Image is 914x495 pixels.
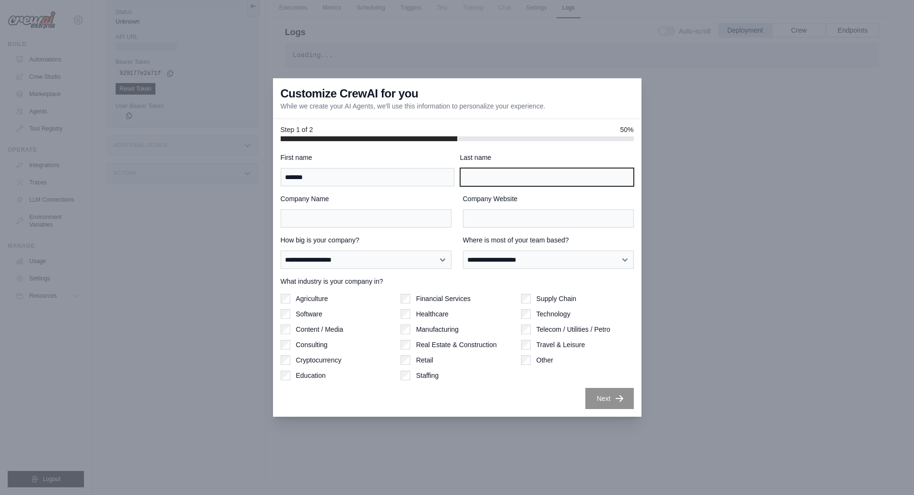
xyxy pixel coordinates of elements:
p: While we create your AI Agents, we'll use this information to personalize your experience. [281,101,546,111]
label: Consulting [296,340,328,350]
label: Software [296,309,322,319]
iframe: Chat Widget [866,449,914,495]
label: Where is most of your team based? [463,235,634,245]
label: How big is your company? [281,235,451,245]
span: 50% [620,125,633,134]
label: Healthcare [416,309,449,319]
label: Other [536,355,553,365]
label: Telecom / Utilities / Petro [536,325,610,334]
label: Retail [416,355,433,365]
label: Financial Services [416,294,471,303]
label: Education [296,371,326,380]
label: Content / Media [296,325,344,334]
label: Supply Chain [536,294,576,303]
h3: Customize CrewAI for you [281,86,418,101]
label: Staffing [416,371,439,380]
label: Company Website [463,194,634,204]
label: What industry is your company in? [281,277,634,286]
label: Agriculture [296,294,328,303]
label: Company Name [281,194,451,204]
label: Technology [536,309,570,319]
label: Real Estate & Construction [416,340,497,350]
label: Cryptocurrency [296,355,342,365]
label: Travel & Leisure [536,340,585,350]
span: Step 1 of 2 [281,125,313,134]
button: Next [585,388,634,409]
label: First name [281,153,454,162]
label: Last name [460,153,634,162]
label: Manufacturing [416,325,459,334]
